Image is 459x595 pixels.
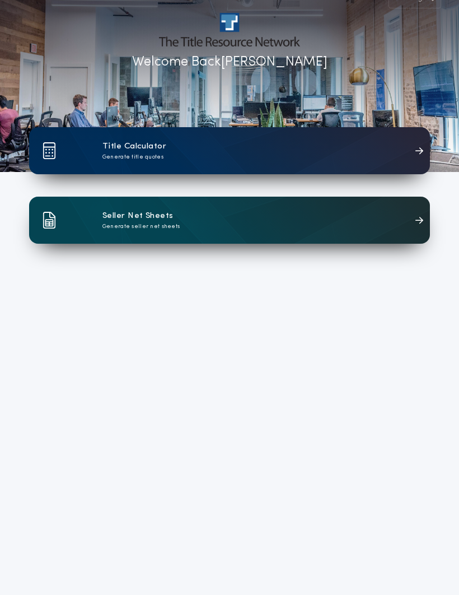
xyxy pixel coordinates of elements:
a: card iconTitle CalculatorGenerate title quotes [29,127,430,174]
p: Generate seller net sheets [102,222,180,231]
a: card iconSeller Net SheetsGenerate seller net sheets [29,197,430,244]
h1: Title Calculator [102,140,166,153]
p: Generate title quotes [102,153,163,161]
img: account-logo [159,13,300,47]
img: card icon [43,142,56,159]
p: Welcome Back [PERSON_NAME] [132,52,327,72]
img: card icon [43,212,56,229]
h1: Seller Net Sheets [102,210,174,222]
